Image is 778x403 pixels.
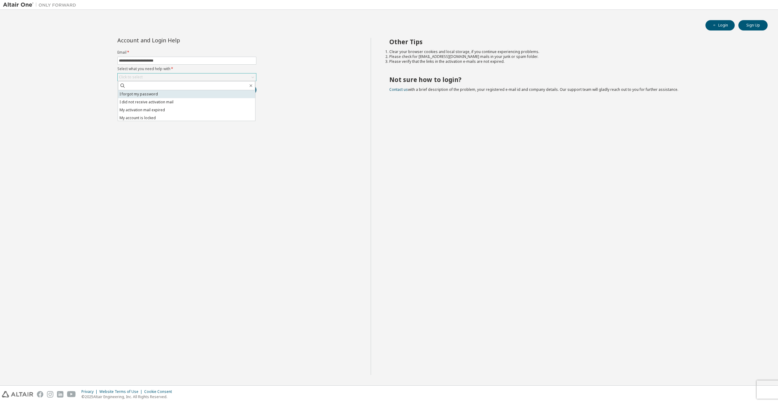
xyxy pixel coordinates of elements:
[81,394,176,399] p: © 2025 Altair Engineering, Inc. All Rights Reserved.
[47,391,53,398] img: instagram.svg
[99,389,144,394] div: Website Terms of Use
[2,391,33,398] img: altair_logo.svg
[389,87,678,92] span: with a brief description of the problem, your registered e-mail id and company details. Our suppo...
[389,87,408,92] a: Contact us
[3,2,79,8] img: Altair One
[37,391,43,398] img: facebook.svg
[67,391,76,398] img: youtube.svg
[389,59,757,64] li: Please verify that the links in the activation e-mails are not expired.
[389,54,757,59] li: Please check for [EMAIL_ADDRESS][DOMAIN_NAME] mails in your junk or spam folder.
[117,38,229,43] div: Account and Login Help
[118,73,256,81] div: Click to select
[117,66,256,71] label: Select what you need help with
[389,38,757,46] h2: Other Tips
[144,389,176,394] div: Cookie Consent
[57,391,63,398] img: linkedin.svg
[81,389,99,394] div: Privacy
[738,20,768,30] button: Sign Up
[118,90,255,98] li: I forgot my password
[117,50,256,55] label: Email
[119,75,143,80] div: Click to select
[705,20,735,30] button: Login
[389,76,757,84] h2: Not sure how to login?
[389,49,757,54] li: Clear your browser cookies and local storage, if you continue experiencing problems.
